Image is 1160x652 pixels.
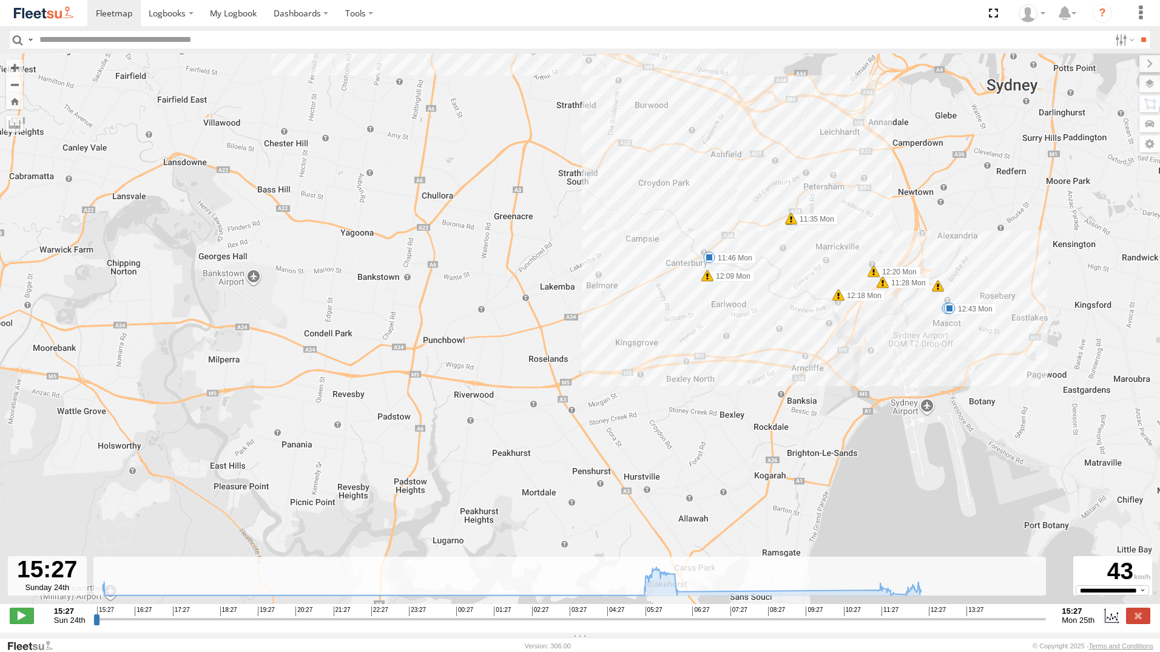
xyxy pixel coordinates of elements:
a: Visit our Website [7,640,62,652]
span: 20:27 [295,606,312,616]
button: Zoom in [6,59,23,76]
strong: 15:27 [54,606,86,616]
label: 12:09 Mon [707,271,754,282]
span: 21:27 [334,606,351,616]
label: Measure [6,115,23,132]
span: 05:27 [646,606,663,616]
span: 11:27 [882,606,899,616]
strong: 15:27 [1062,606,1094,616]
a: Terms and Conditions [1089,642,1153,650]
span: 22:27 [371,606,388,616]
div: 43 [1075,558,1150,585]
span: Sun 24th Aug 2025 [54,616,86,625]
label: Search Filter Options [1110,31,1136,49]
span: 18:27 [220,606,237,616]
span: 08:27 [768,606,785,616]
span: 03:27 [570,606,587,616]
div: 6 [932,280,944,292]
label: 12:18 Mon [838,290,885,301]
label: Search Query [25,31,35,49]
label: 12:20 Mon [874,267,920,277]
span: 19:27 [258,606,275,616]
div: Ross McLoughlin [1014,4,1050,22]
i: ? [1093,4,1112,23]
span: 09:27 [806,606,823,616]
span: 15:27 [97,606,114,616]
div: © Copyright 2025 - [1033,642,1153,650]
span: 17:27 [173,606,190,616]
label: 11:35 Mon [791,214,838,225]
span: 04:27 [607,606,624,616]
label: Close [1126,608,1150,623]
span: 13:27 [966,606,983,616]
span: 12:27 [929,606,946,616]
span: 01:27 [494,606,511,616]
span: Mon 25th Aug 2025 [1062,616,1094,625]
span: 06:27 [692,606,709,616]
label: 11:28 Mon [883,277,929,288]
label: Play/Stop [10,608,34,623]
label: 11:46 Mon [709,253,756,263]
span: 00:27 [456,606,473,616]
span: 16:27 [135,606,152,616]
span: 23:27 [409,606,426,616]
div: Version: 306.00 [525,642,571,650]
button: Zoom Home [6,93,23,109]
img: fleetsu-logo-horizontal.svg [12,5,75,21]
span: 07:27 [730,606,747,616]
span: 02:27 [532,606,549,616]
label: Map Settings [1139,135,1160,152]
label: 12:43 Mon [949,304,996,314]
span: 10:27 [844,606,861,616]
button: Zoom out [6,76,23,93]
